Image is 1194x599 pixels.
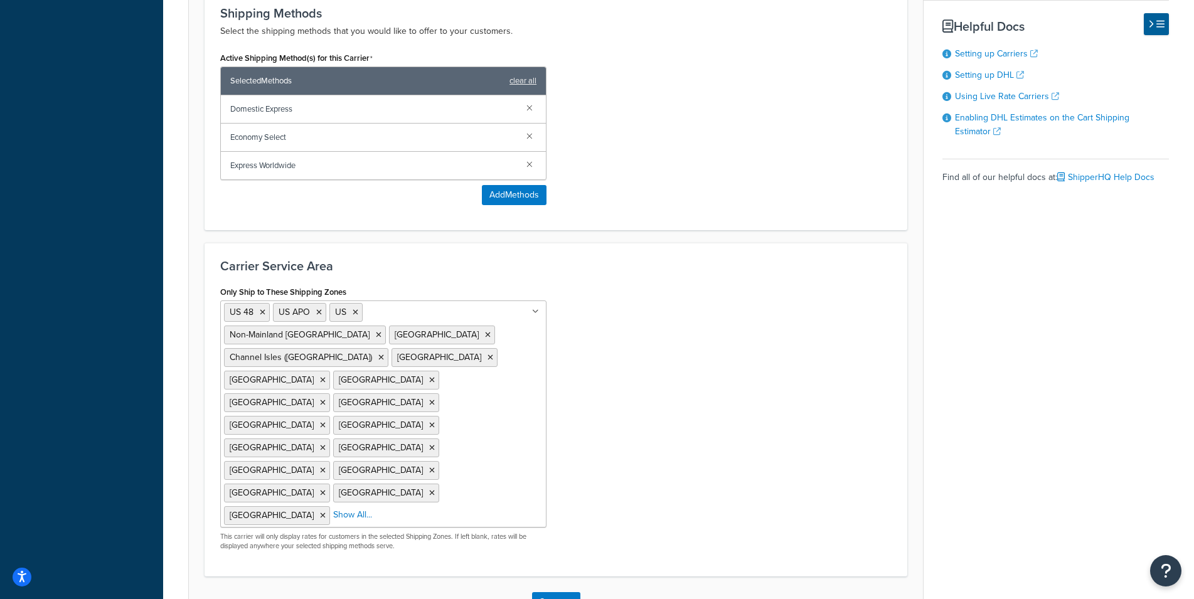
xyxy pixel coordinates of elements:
span: Channel Isles ([GEOGRAPHIC_DATA]) [230,351,372,364]
a: Setting up DHL [955,68,1024,82]
span: [GEOGRAPHIC_DATA] [339,441,423,454]
span: [GEOGRAPHIC_DATA] [397,351,481,364]
a: clear all [509,72,536,90]
span: [GEOGRAPHIC_DATA] [230,418,314,432]
label: Only Ship to These Shipping Zones [220,287,346,297]
a: Enabling DHL Estimates on the Cart Shipping Estimator [955,111,1129,138]
span: [GEOGRAPHIC_DATA] [230,373,314,386]
span: Express Worldwide [230,157,516,174]
span: US [335,305,346,319]
span: Non-Mainland [GEOGRAPHIC_DATA] [230,328,370,341]
span: Domestic Express [230,100,516,118]
span: [GEOGRAPHIC_DATA] [339,418,423,432]
p: This carrier will only display rates for customers in the selected Shipping Zones. If left blank,... [220,532,546,551]
span: Economy Select [230,129,516,146]
button: AddMethods [482,185,546,205]
label: Active Shipping Method(s) for this Carrier [220,53,373,63]
h3: Carrier Service Area [220,259,892,273]
a: Using Live Rate Carriers [955,90,1059,103]
span: [GEOGRAPHIC_DATA] [339,373,423,386]
button: Hide Help Docs [1144,13,1169,35]
button: Open Resource Center [1150,555,1181,586]
span: [GEOGRAPHIC_DATA] [230,509,314,522]
h3: Shipping Methods [220,6,892,20]
span: [GEOGRAPHIC_DATA] [339,486,423,499]
span: [GEOGRAPHIC_DATA] [339,396,423,409]
a: Show All... [333,509,372,521]
a: ShipperHQ Help Docs [1057,171,1154,184]
h3: Helpful Docs [942,19,1169,33]
span: [GEOGRAPHIC_DATA] [230,486,314,499]
span: [GEOGRAPHIC_DATA] [395,328,479,341]
a: Setting up Carriers [955,47,1038,60]
span: [GEOGRAPHIC_DATA] [230,441,314,454]
span: US 48 [230,305,253,319]
span: US APO [279,305,310,319]
span: Selected Methods [230,72,503,90]
span: [GEOGRAPHIC_DATA] [230,396,314,409]
p: Select the shipping methods that you would like to offer to your customers. [220,24,892,39]
div: Find all of our helpful docs at: [942,159,1169,186]
span: [GEOGRAPHIC_DATA] [339,464,423,477]
span: [GEOGRAPHIC_DATA] [230,464,314,477]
